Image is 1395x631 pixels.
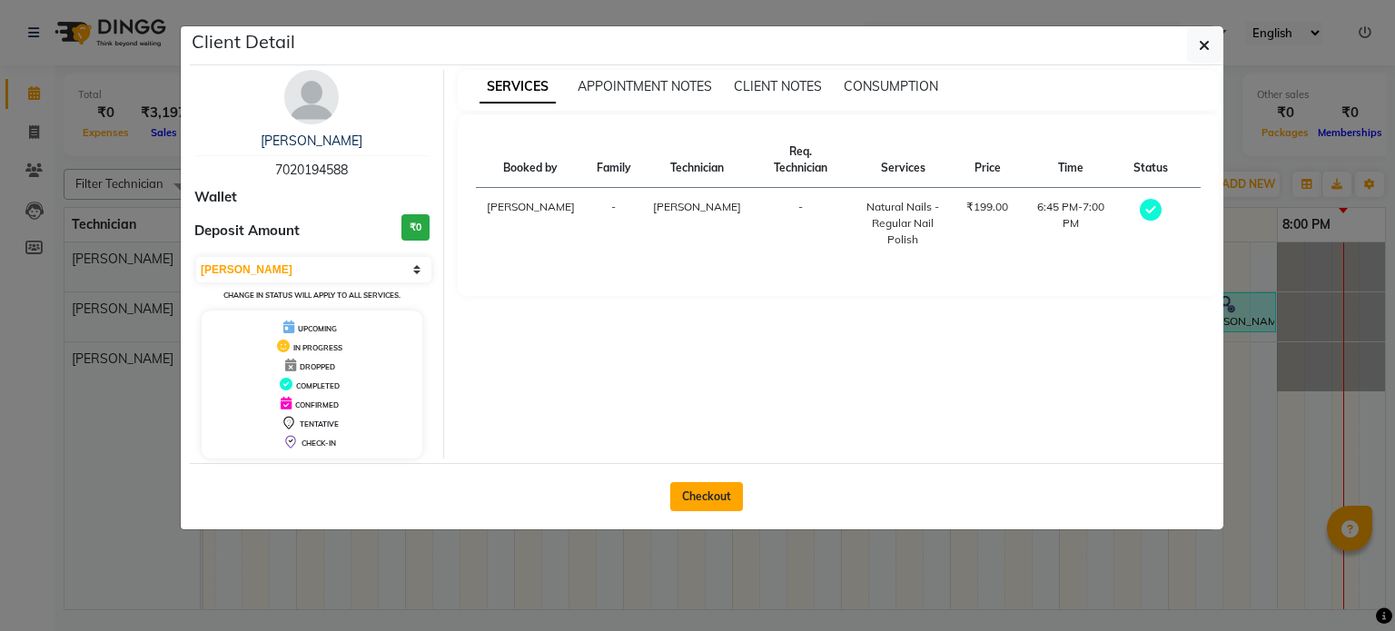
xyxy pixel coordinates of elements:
[752,133,851,188] th: Req. Technician
[261,133,362,149] a: [PERSON_NAME]
[850,133,955,188] th: Services
[861,199,945,248] div: Natural Nails - Regular Nail Polish
[293,343,342,352] span: IN PROGRESS
[578,78,712,94] span: APPOINTMENT NOTES
[844,78,938,94] span: CONSUMPTION
[300,419,339,429] span: TENTATIVE
[194,187,237,208] span: Wallet
[586,188,642,260] td: -
[1019,133,1123,188] th: Time
[734,78,822,94] span: CLIENT NOTES
[966,199,1008,215] div: ₹199.00
[653,200,741,213] span: [PERSON_NAME]
[752,188,851,260] td: -
[480,71,556,104] span: SERVICES
[670,482,743,511] button: Checkout
[295,400,339,409] span: CONFIRMED
[642,133,752,188] th: Technician
[586,133,642,188] th: Family
[302,439,336,448] span: CHECK-IN
[194,221,300,242] span: Deposit Amount
[223,291,401,300] small: Change in status will apply to all services.
[284,70,339,124] img: avatar
[275,162,348,178] span: 7020194588
[476,188,586,260] td: [PERSON_NAME]
[296,381,340,390] span: COMPLETED
[300,362,335,371] span: DROPPED
[476,133,586,188] th: Booked by
[1123,133,1179,188] th: Status
[401,214,430,241] h3: ₹0
[955,133,1019,188] th: Price
[298,324,337,333] span: UPCOMING
[192,28,295,55] h5: Client Detail
[1019,188,1123,260] td: 6:45 PM-7:00 PM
